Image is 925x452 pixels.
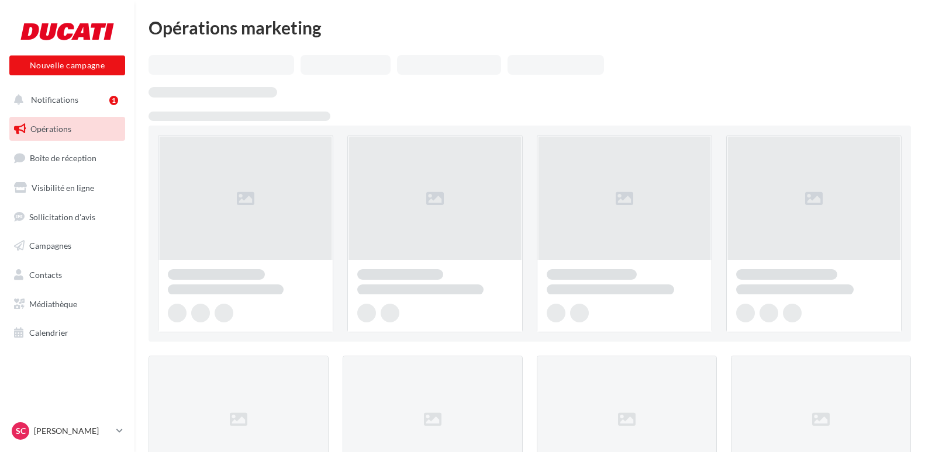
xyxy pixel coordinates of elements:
[7,205,127,230] a: Sollicitation d'avis
[30,124,71,134] span: Opérations
[34,425,112,437] p: [PERSON_NAME]
[7,88,123,112] button: Notifications 1
[9,420,125,442] a: SC [PERSON_NAME]
[7,176,127,200] a: Visibilité en ligne
[7,292,127,317] a: Médiathèque
[16,425,26,437] span: SC
[7,117,127,141] a: Opérations
[29,211,95,221] span: Sollicitation d'avis
[109,96,118,105] div: 1
[7,321,127,345] a: Calendrier
[29,328,68,338] span: Calendrier
[30,153,96,163] span: Boîte de réception
[7,263,127,287] a: Contacts
[29,270,62,280] span: Contacts
[29,241,71,251] span: Campagnes
[29,299,77,309] span: Médiathèque
[9,55,125,75] button: Nouvelle campagne
[32,183,94,193] span: Visibilité en ligne
[7,234,127,258] a: Campagnes
[149,19,911,36] div: Opérations marketing
[31,95,78,105] span: Notifications
[7,145,127,171] a: Boîte de réception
